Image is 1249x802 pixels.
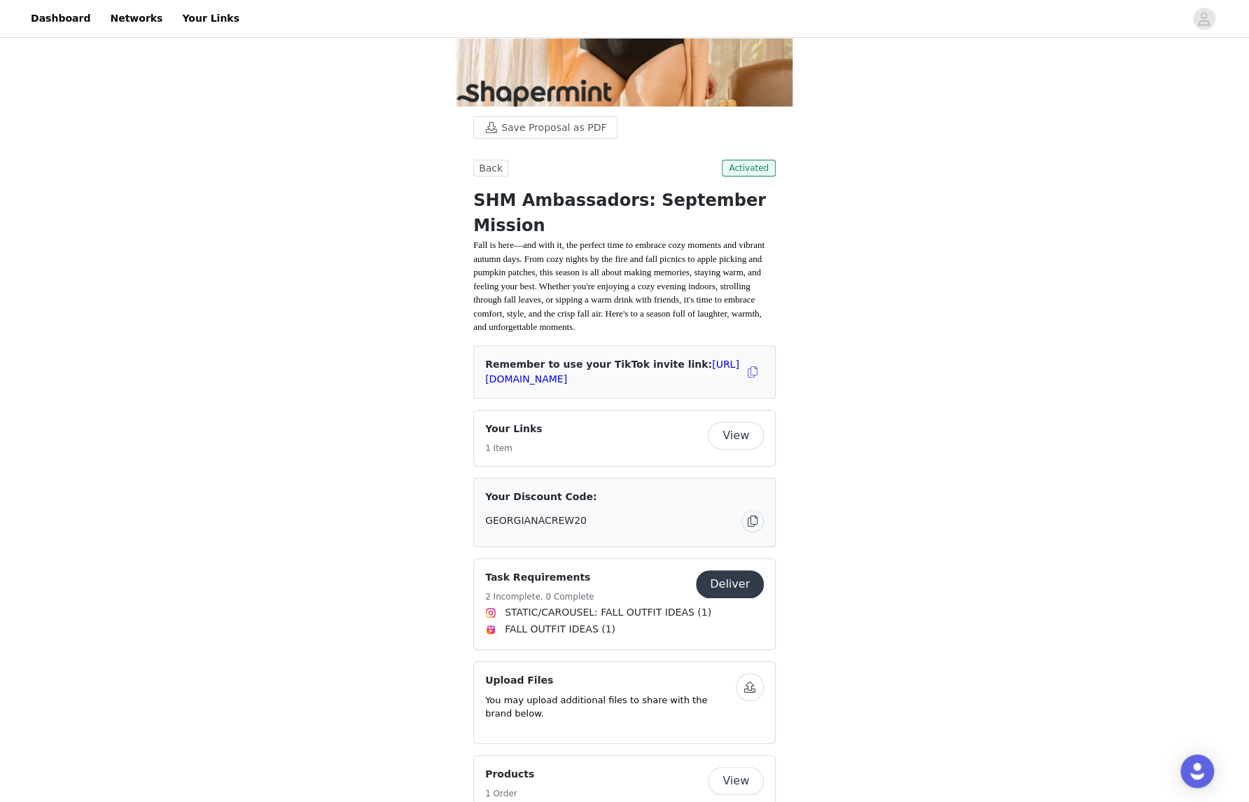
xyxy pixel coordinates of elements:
button: Back [473,160,508,177]
img: Instagram Reels Icon [485,624,496,635]
h4: Upload Files [485,673,736,688]
button: Deliver [696,570,764,598]
h5: 2 Incomplete, 0 Complete [485,590,594,603]
button: View [708,767,764,795]
span: Fall is here—and with it, the perfect time to embrace cozy moments and vibrant autumn days. From ... [473,240,765,332]
span: Your Discount Code: [485,490,596,504]
a: [URL][DOMAIN_NAME] [485,359,739,385]
h4: Your Links [485,422,543,436]
span: Activated [722,160,776,177]
p: You may upload additional files to share with the brand below. [485,693,736,721]
img: Instagram Icon [485,607,496,618]
h1: SHM Ambassadors: September Mission [473,188,776,238]
div: Task Requirements [473,558,776,650]
a: Dashboard [22,3,99,34]
button: View [708,422,764,450]
span: GEORGIANACREW20 [485,513,587,528]
h5: 1 Item [485,442,543,455]
h5: 1 Order [485,787,534,800]
div: avatar [1197,8,1210,30]
div: Open Intercom Messenger [1180,754,1214,788]
a: Networks [102,3,171,34]
button: Save Proposal as PDF [473,116,617,139]
span: STATIC/CAROUSEL: FALL OUTFIT IDEAS (1) [505,605,711,620]
span: Remember to use your TikTok invite link: [485,359,739,385]
a: Your Links [174,3,248,34]
h4: Task Requirements [485,570,594,585]
h4: Products [485,767,534,782]
span: FALL OUTFIT IDEAS (1) [505,622,615,637]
